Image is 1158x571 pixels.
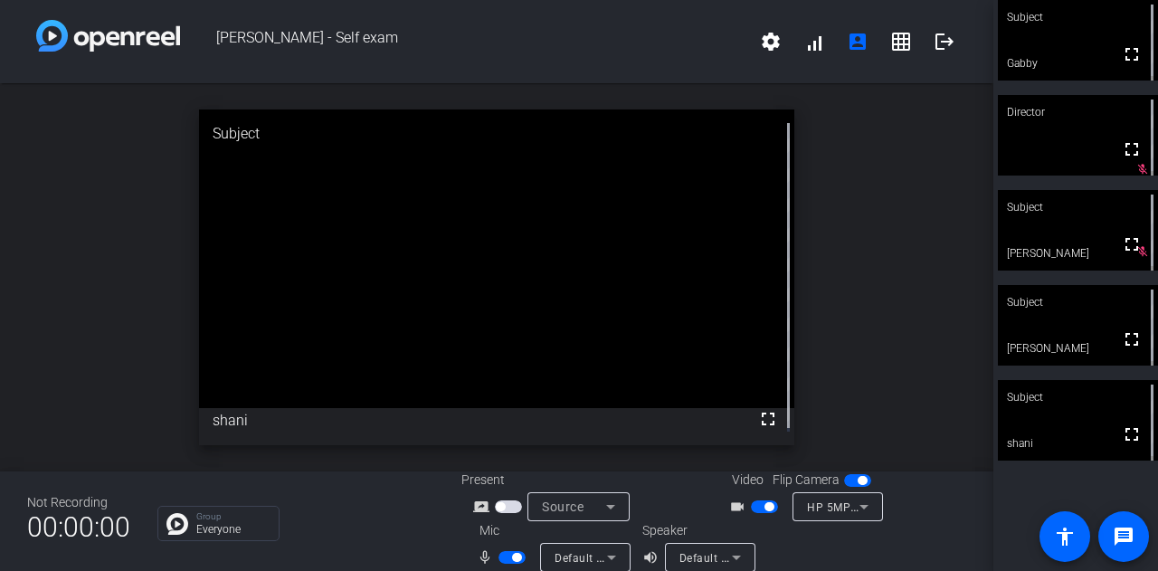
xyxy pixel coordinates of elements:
[1121,423,1143,445] mat-icon: fullscreen
[473,496,495,518] mat-icon: screen_share_outline
[934,31,955,52] mat-icon: logout
[679,550,770,565] span: Default - AirPods
[890,31,912,52] mat-icon: grid_on
[461,521,642,540] div: Mic
[642,521,751,540] div: Speaker
[1054,526,1076,547] mat-icon: accessibility
[773,471,840,490] span: Flip Camera
[199,109,795,158] div: Subject
[729,496,751,518] mat-icon: videocam_outline
[27,493,130,512] div: Not Recording
[180,20,749,63] span: [PERSON_NAME] - Self exam
[166,513,188,535] img: Chat Icon
[461,471,642,490] div: Present
[998,95,1158,129] div: Director
[27,505,130,549] span: 00:00:00
[757,408,779,430] mat-icon: fullscreen
[477,547,498,568] mat-icon: mic_none
[542,500,584,514] span: Source
[196,524,270,535] p: Everyone
[760,31,782,52] mat-icon: settings
[998,285,1158,319] div: Subject
[807,500,962,514] span: HP 5MP Camera (04f2:b738)
[998,380,1158,414] div: Subject
[732,471,764,490] span: Video
[1121,233,1143,255] mat-icon: fullscreen
[1113,526,1134,547] mat-icon: message
[847,31,868,52] mat-icon: account_box
[642,547,664,568] mat-icon: volume_up
[793,20,836,63] button: signal_cellular_alt
[1121,138,1143,160] mat-icon: fullscreen
[1121,328,1143,350] mat-icon: fullscreen
[36,20,180,52] img: white-gradient.svg
[1121,43,1143,65] mat-icon: fullscreen
[196,512,270,521] p: Group
[555,550,1003,565] span: Default - Microphone Array (Intel® Smart Sound Technology for Digital Microphones)
[998,190,1158,224] div: Subject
